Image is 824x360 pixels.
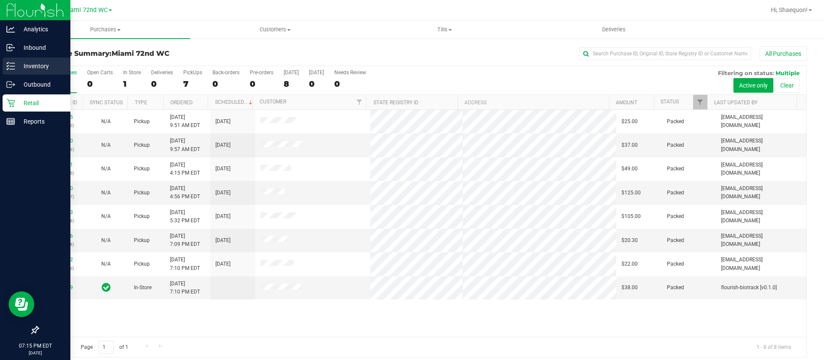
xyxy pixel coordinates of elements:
span: $37.00 [621,141,638,149]
a: Type [135,100,147,106]
a: Customers [190,21,360,39]
p: [DATE] [4,350,67,356]
div: 8 [284,79,299,89]
a: Ordered [170,100,193,106]
span: Filtering on status: [718,70,774,76]
span: $125.00 [621,189,641,197]
span: [EMAIL_ADDRESS][DOMAIN_NAME] [721,256,801,272]
span: In-Store [134,284,151,292]
input: Search Purchase ID, Original ID, State Registry ID or Customer Name... [579,47,751,60]
p: Outbound [15,79,67,90]
span: [DATE] [215,165,230,173]
span: Miami 72nd WC [63,6,108,14]
div: Open Carts [87,70,113,76]
div: Pre-orders [250,70,273,76]
span: Pickup [134,260,150,268]
a: State Registry ID [373,100,418,106]
span: $25.00 [621,118,638,126]
span: Miami 72nd WC [112,49,170,57]
span: $49.00 [621,165,638,173]
span: [DATE] [215,189,230,197]
p: 07:15 PM EDT [4,342,67,350]
button: N/A [101,236,111,245]
span: Packed [667,118,684,126]
p: Retail [15,98,67,108]
a: 11857361 [49,162,73,168]
span: [DATE] 5:32 PM EDT [170,209,200,225]
iframe: Resource center [9,291,34,317]
a: Last Updated By [714,100,757,106]
span: Multiple [776,70,800,76]
a: 11858050 [49,185,73,191]
div: 1 [123,79,141,89]
span: Pickup [134,118,150,126]
span: Not Applicable [101,261,111,267]
span: $105.00 [621,212,641,221]
span: [DATE] 4:56 PM EDT [170,185,200,201]
a: Amount [616,100,637,106]
div: 0 [151,79,173,89]
input: 1 [98,341,114,354]
a: Purchases [21,21,190,39]
a: Filter [352,95,366,109]
span: [DATE] 7:10 PM EDT [170,280,200,296]
button: All Purchases [760,46,807,61]
div: In Store [123,70,141,76]
span: Packed [667,212,684,221]
span: $20.30 [621,236,638,245]
a: Sync Status [90,100,123,106]
th: Address [457,95,609,110]
span: Packed [667,260,684,268]
span: Customers [191,26,359,33]
span: [DATE] 4:15 PM EDT [170,161,200,177]
div: [DATE] [309,70,324,76]
a: 11854130 [49,138,73,144]
h3: Purchase Summary: [38,50,294,57]
span: Packed [667,189,684,197]
span: Pickup [134,141,150,149]
span: In Sync [102,281,111,293]
button: Clear [775,78,800,93]
inline-svg: Inventory [6,62,15,70]
span: Tills [360,26,529,33]
span: [EMAIL_ADDRESS][DOMAIN_NAME] [721,232,801,248]
p: Reports [15,116,67,127]
button: N/A [101,118,111,126]
inline-svg: Reports [6,117,15,126]
span: Not Applicable [101,142,111,148]
span: [DATE] 7:10 PM EDT [170,256,200,272]
a: 11853705 [49,114,73,120]
a: Deliveries [529,21,699,39]
span: [EMAIL_ADDRESS][DOMAIN_NAME] [721,113,801,130]
span: Not Applicable [101,166,111,172]
span: [DATE] [215,118,230,126]
span: Not Applicable [101,190,111,196]
span: Pickup [134,189,150,197]
span: Hi, Shaequon! [771,6,808,13]
a: 11859222 [49,257,73,263]
span: Packed [667,236,684,245]
div: PickUps [183,70,202,76]
a: 11859239 [49,284,73,290]
div: [DATE] [284,70,299,76]
span: Purchases [21,26,190,33]
span: [EMAIL_ADDRESS][DOMAIN_NAME] [721,209,801,225]
div: 0 [334,79,366,89]
button: N/A [101,260,111,268]
span: [DATE] 9:51 AM EDT [170,113,200,130]
span: [EMAIL_ADDRESS][DOMAIN_NAME] [721,185,801,201]
p: Analytics [15,24,67,34]
span: $22.00 [621,260,638,268]
span: Pickup [134,236,150,245]
button: Active only [733,78,773,93]
span: [DATE] [215,212,230,221]
span: [DATE] [215,141,230,149]
inline-svg: Outbound [6,80,15,89]
span: Deliveries [591,26,637,33]
div: 0 [250,79,273,89]
a: 11859216 [49,233,73,239]
span: Packed [667,165,684,173]
span: flourish-biotrack [v0.1.0] [721,284,777,292]
button: N/A [101,212,111,221]
div: Back-orders [212,70,239,76]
